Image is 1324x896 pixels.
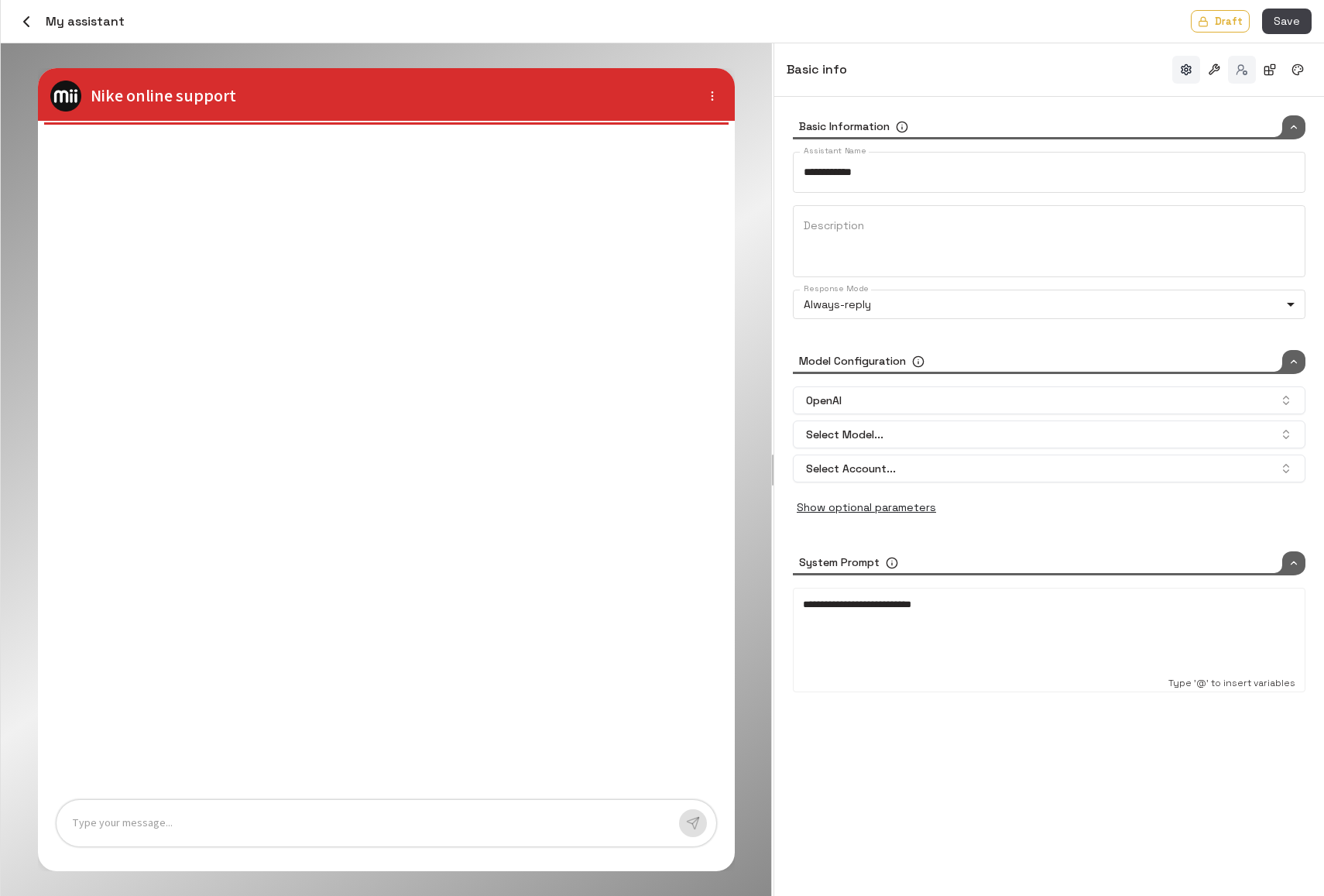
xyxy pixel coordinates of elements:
[793,455,1305,482] button: Select Account...
[1200,56,1228,84] button: Tools
[804,145,866,156] label: Assistant Name
[1168,675,1295,692] span: Type '@' to insert variables
[793,386,1305,414] button: OpenAI
[1256,56,1284,84] button: Integrations
[804,297,1281,313] p: Always-reply
[804,283,869,294] label: Response Mode
[787,60,847,80] h6: Basic info
[793,421,1305,448] button: Select Model...
[1284,56,1312,84] button: Branding
[799,554,880,572] h6: System Prompt
[1228,56,1256,84] button: Access
[1172,56,1200,84] button: Basic info
[799,353,906,370] h6: Model Configuration
[793,495,940,520] button: Show optional parameters
[91,84,554,107] h5: Nike online support
[799,118,890,136] h6: Basic Information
